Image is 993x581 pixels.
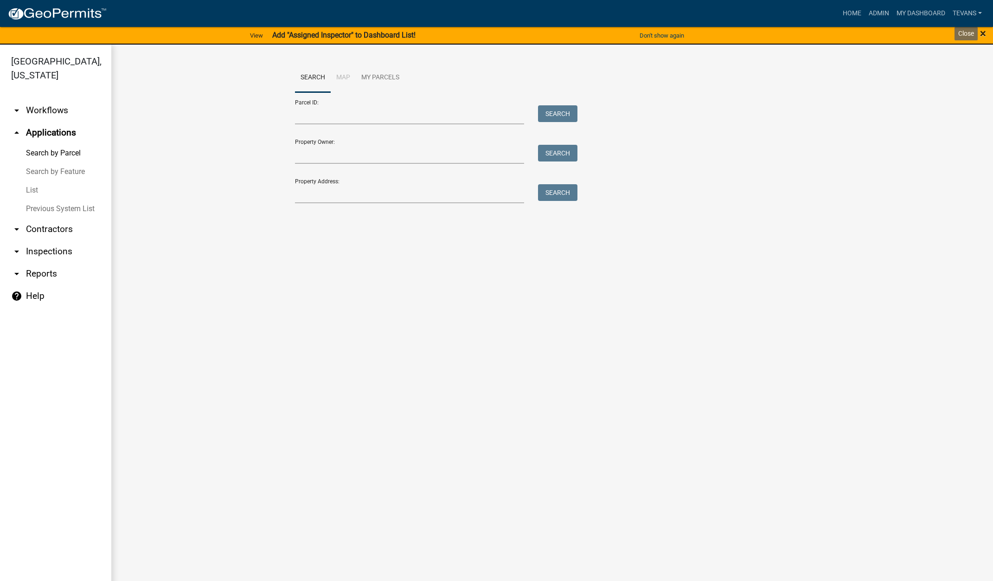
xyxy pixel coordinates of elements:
button: Search [538,184,577,201]
a: My Parcels [356,63,405,93]
strong: Add "Assigned Inspector" to Dashboard List! [272,31,416,39]
a: Search [295,63,331,93]
span: × [980,27,986,40]
i: arrow_drop_up [11,127,22,138]
a: Admin [865,5,893,22]
i: arrow_drop_down [11,246,22,257]
button: Don't show again [636,28,688,43]
i: help [11,290,22,302]
a: Home [839,5,865,22]
a: tevans [949,5,986,22]
i: arrow_drop_down [11,105,22,116]
a: My Dashboard [893,5,949,22]
button: Search [538,105,577,122]
i: arrow_drop_down [11,268,22,279]
i: arrow_drop_down [11,224,22,235]
a: View [246,28,267,43]
div: Close [955,27,978,40]
button: Search [538,145,577,161]
button: Close [980,28,986,39]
